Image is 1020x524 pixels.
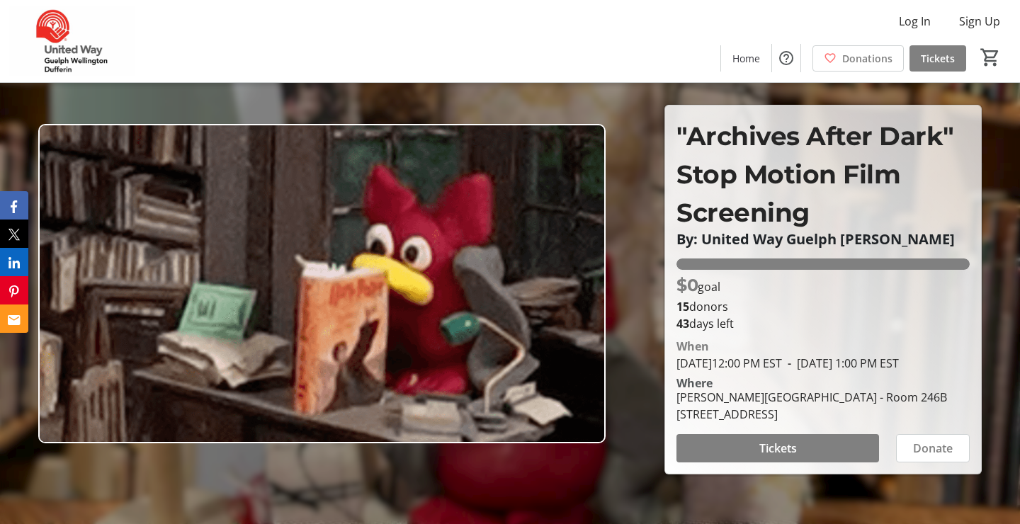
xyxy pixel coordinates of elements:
[759,440,797,457] span: Tickets
[676,389,947,406] div: [PERSON_NAME][GEOGRAPHIC_DATA] - Room 246B
[676,273,720,298] p: goal
[676,355,782,371] span: [DATE] 12:00 PM EST
[676,232,970,247] p: By: United Way Guelph [PERSON_NAME]
[913,440,953,457] span: Donate
[732,51,760,66] span: Home
[888,10,942,33] button: Log In
[676,316,689,331] span: 43
[782,355,899,371] span: [DATE] 1:00 PM EST
[676,299,689,314] b: 15
[676,275,698,295] span: $0
[676,120,954,152] span: "Archives After Dark"
[8,6,135,76] img: United Way Guelph Wellington Dufferin's Logo
[812,45,904,72] a: Donations
[676,406,947,423] div: [STREET_ADDRESS]
[772,44,800,72] button: Help
[676,377,713,389] div: Where
[921,51,955,66] span: Tickets
[676,315,970,332] p: days left
[676,434,879,462] button: Tickets
[676,159,900,228] span: Stop Motion Film Screening
[948,10,1011,33] button: Sign Up
[676,338,709,355] div: When
[38,124,606,443] img: Campaign CTA Media Photo
[676,258,970,270] div: 100% of fundraising goal reached
[782,355,797,371] span: -
[959,13,1000,30] span: Sign Up
[977,45,1003,70] button: Cart
[676,298,970,315] p: donors
[721,45,771,72] a: Home
[842,51,892,66] span: Donations
[909,45,966,72] a: Tickets
[899,13,931,30] span: Log In
[896,434,970,462] button: Donate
